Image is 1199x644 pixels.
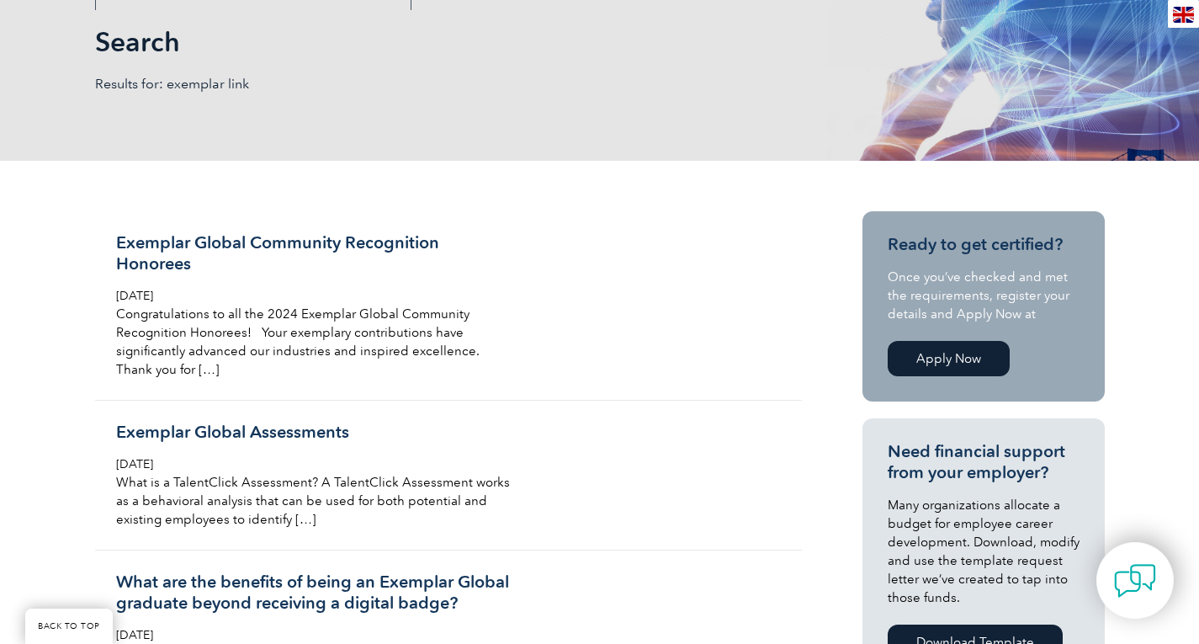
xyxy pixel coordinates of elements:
h3: What are the benefits of being an Exemplar Global graduate beyond receiving a digital badge? [116,572,515,614]
span: [DATE] [116,628,153,642]
h3: Ready to get certified? [888,234,1080,255]
img: en [1173,7,1194,23]
h3: Exemplar Global Assessments [116,422,515,443]
span: [DATE] [116,457,153,471]
p: Many organizations allocate a budget for employee career development. Download, modify and use th... [888,496,1080,607]
p: Once you’ve checked and met the requirements, register your details and Apply Now at [888,268,1080,323]
p: What is a TalentClick Assessment? A TalentClick Assessment works as a behavioral analysis that ca... [116,473,515,529]
img: contact-chat.png [1114,560,1156,602]
h3: Need financial support from your employer? [888,441,1080,483]
p: Congratulations to all the 2024 Exemplar Global Community Recognition Honorees! Your exemplary co... [116,305,515,379]
h3: Exemplar Global Community Recognition Honorees [116,232,515,274]
p: Results for: exemplar link [95,75,600,93]
a: Exemplar Global Assessments [DATE] What is a TalentClick Assessment? A TalentClick Assessment wor... [95,401,802,551]
span: [DATE] [116,289,153,303]
a: Apply Now [888,341,1010,376]
a: BACK TO TOP [25,609,113,644]
h1: Search [95,25,741,58]
a: Exemplar Global Community Recognition Honorees [DATE] Congratulations to all the 2024 Exemplar Gl... [95,211,802,401]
